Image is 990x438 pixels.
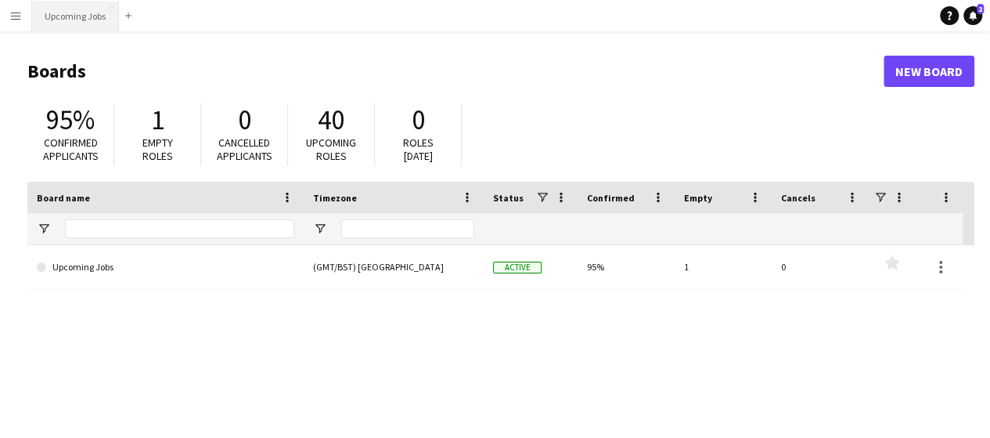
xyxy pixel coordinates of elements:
span: Active [493,262,542,273]
input: Board name Filter Input [65,219,294,238]
span: Board name [37,192,90,204]
div: 1 [675,245,772,288]
span: 0 [412,103,425,137]
input: Timezone Filter Input [341,219,474,238]
span: 1 [151,103,164,137]
span: Confirmed applicants [43,136,99,163]
span: 0 [238,103,251,137]
span: Cancelled applicants [217,136,272,163]
span: Confirmed [587,192,635,204]
a: 2 [963,6,982,25]
a: New Board [884,56,974,87]
div: 95% [578,245,675,288]
span: Status [493,192,524,204]
h1: Boards [27,60,884,83]
span: 2 [977,4,984,14]
a: Upcoming Jobs [37,245,294,289]
span: 95% [46,103,95,137]
span: Empty roles [142,136,173,163]
span: Cancels [781,192,815,204]
button: Upcoming Jobs [32,1,119,31]
button: Open Filter Menu [313,222,327,236]
span: Timezone [313,192,357,204]
span: Upcoming roles [306,136,356,163]
div: 0 [772,245,869,288]
span: Roles [DATE] [403,136,434,163]
span: 40 [318,103,344,137]
button: Open Filter Menu [37,222,51,236]
div: (GMT/BST) [GEOGRAPHIC_DATA] [304,245,484,288]
span: Empty [684,192,712,204]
